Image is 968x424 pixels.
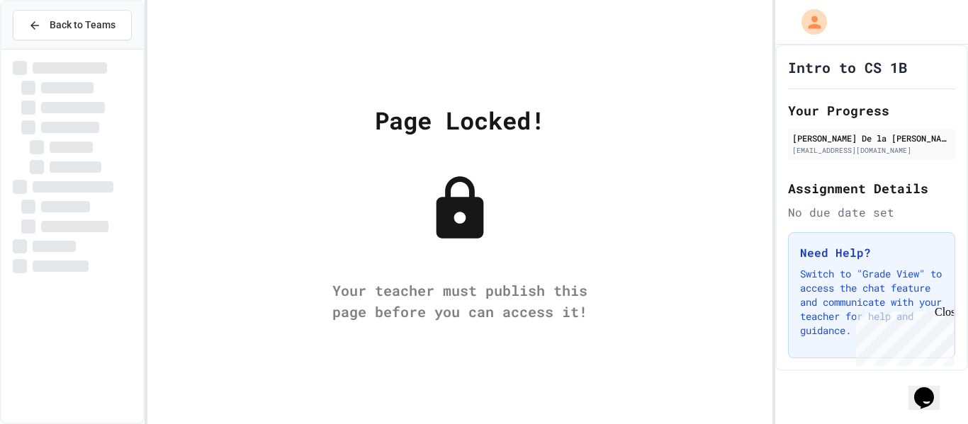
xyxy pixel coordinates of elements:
[908,367,954,410] iframe: chat widget
[788,178,955,198] h2: Assignment Details
[850,306,954,366] iframe: chat widget
[792,145,951,156] div: [EMAIL_ADDRESS][DOMAIN_NAME]
[6,6,98,90] div: Chat with us now!Close
[800,267,943,338] p: Switch to "Grade View" to access the chat feature and communicate with your teacher for help and ...
[318,280,602,322] div: Your teacher must publish this page before you can access it!
[788,204,955,221] div: No due date set
[792,132,951,144] div: [PERSON_NAME] De la [PERSON_NAME]
[787,6,831,38] div: My Account
[800,244,943,261] h3: Need Help?
[788,101,955,120] h2: Your Progress
[13,10,132,40] button: Back to Teams
[50,18,116,33] span: Back to Teams
[788,57,907,77] h1: Intro to CS 1B
[375,102,545,138] div: Page Locked!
